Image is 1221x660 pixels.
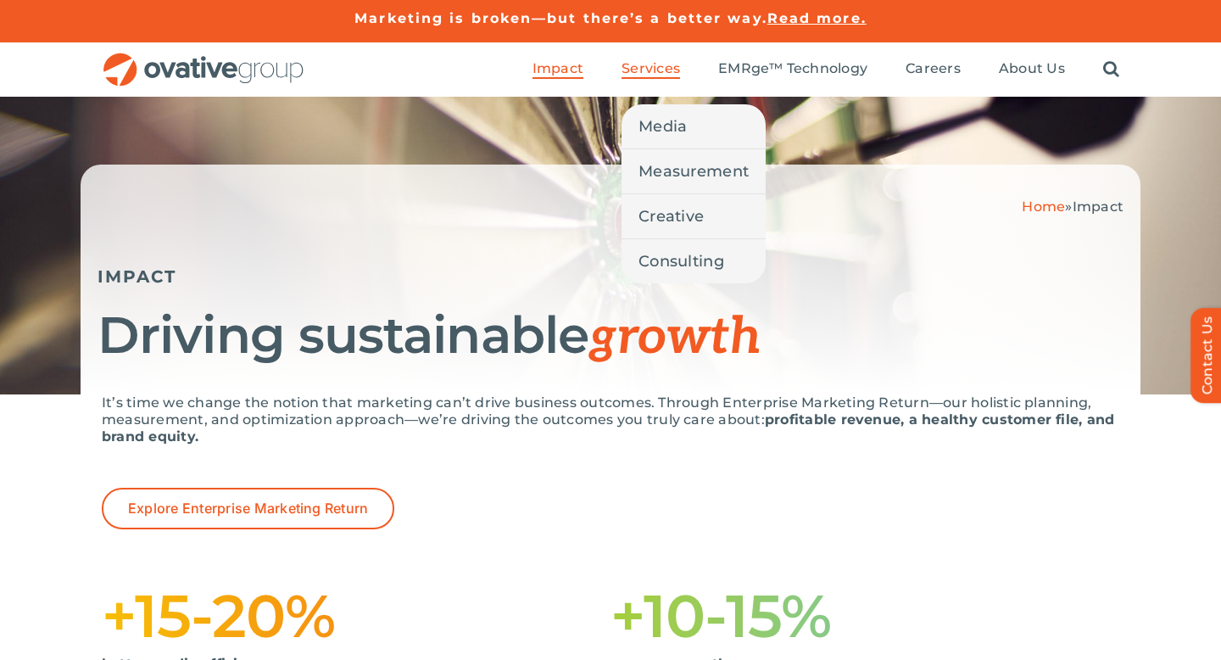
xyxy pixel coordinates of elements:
a: OG_Full_horizontal_RGB [102,51,305,67]
a: About Us [999,60,1065,79]
h1: Driving sustainable [98,308,1123,365]
h5: IMPACT [98,266,1123,287]
a: Home [1022,199,1065,215]
span: Services [622,60,680,77]
span: growth [588,307,761,368]
h1: +15-20% [102,589,610,643]
a: Creative [622,194,766,238]
a: Marketing is broken—but there’s a better way. [354,10,767,26]
strong: profitable revenue, a healthy customer file, and brand equity. [102,411,1114,445]
a: Careers [906,60,961,79]
a: Search [1103,60,1119,79]
a: Services [622,60,680,79]
a: Impact [532,60,583,79]
nav: Menu [532,42,1119,97]
span: EMRge™ Technology [718,60,867,77]
span: Creative [638,204,704,228]
h1: +10-15% [610,589,1119,643]
span: Media [638,115,687,138]
a: Explore Enterprise Marketing Return [102,488,394,529]
span: Impact [1073,199,1123,215]
span: Measurement [638,159,749,183]
p: It’s time we change the notion that marketing can’t drive business outcomes. Through Enterprise M... [102,394,1119,445]
a: Measurement [622,149,766,193]
span: Explore Enterprise Marketing Return [128,501,368,517]
span: Consulting [638,249,724,273]
a: Media [622,104,766,148]
span: About Us [999,60,1065,77]
span: Careers [906,60,961,77]
a: Consulting [622,239,766,283]
a: Read more. [767,10,867,26]
a: EMRge™ Technology [718,60,867,79]
span: » [1022,199,1123,215]
span: Impact [532,60,583,77]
